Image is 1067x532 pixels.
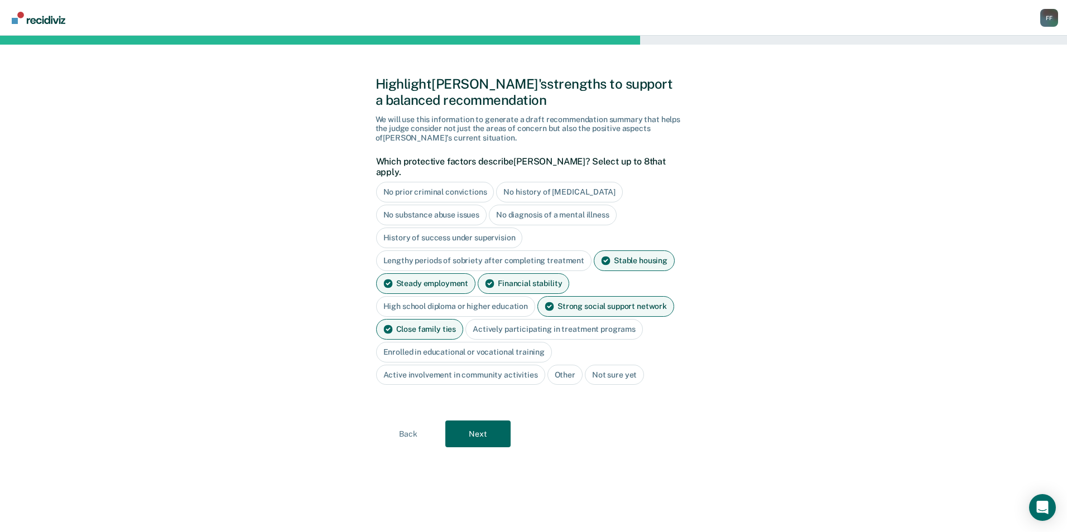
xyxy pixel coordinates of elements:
div: History of success under supervision [376,228,523,248]
div: Open Intercom Messenger [1029,494,1056,521]
div: High school diploma or higher education [376,296,536,317]
div: Highlight [PERSON_NAME]'s strengths to support a balanced recommendation [376,76,692,108]
div: No history of [MEDICAL_DATA] [496,182,622,202]
div: Close family ties [376,319,464,340]
div: No substance abuse issues [376,205,487,225]
div: Enrolled in educational or vocational training [376,342,552,362]
div: F F [1040,9,1058,27]
div: Other [547,365,583,385]
div: Steady employment [376,273,476,294]
label: Which protective factors describe [PERSON_NAME] ? Select up to 8 that apply. [376,156,686,177]
div: No diagnosis of a mental illness [489,205,617,225]
img: Recidiviz [12,12,65,24]
div: Stable housing [594,250,675,271]
div: Actively participating in treatment programs [465,319,643,340]
div: We will use this information to generate a draft recommendation summary that helps the judge cons... [376,115,692,143]
button: Next [445,420,511,447]
button: Profile dropdown button [1040,9,1058,27]
button: Back [376,420,441,447]
div: Not sure yet [585,365,644,385]
div: Strong social support network [537,296,674,317]
div: Lengthy periods of sobriety after completing treatment [376,250,592,271]
div: No prior criminal convictions [376,182,494,202]
div: Active involvement in community activities [376,365,545,385]
div: Financial stability [478,273,569,294]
